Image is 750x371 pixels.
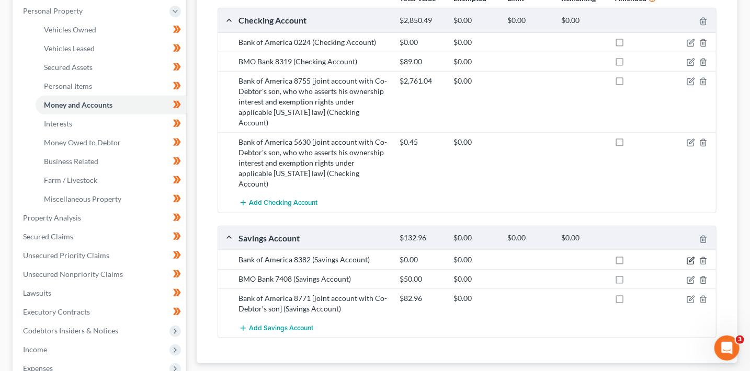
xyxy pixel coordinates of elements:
[502,16,556,26] div: $0.00
[15,303,186,321] a: Executory Contracts
[448,37,502,48] div: $0.00
[736,335,744,344] span: 3
[448,274,502,284] div: $0.00
[234,293,395,314] div: Bank of America 8771 [joint account with Co-Debtor's son] (Savings Account)
[395,37,449,48] div: $0.00
[36,190,186,208] a: Miscellaneous Property
[448,16,502,26] div: $0.00
[23,232,73,241] span: Secured Claims
[36,58,186,77] a: Secured Assets
[395,16,449,26] div: $2,850.49
[15,265,186,284] a: Unsecured Nonpriority Claims
[36,171,186,190] a: Farm / Livestock
[249,324,314,332] span: Add Savings Account
[395,233,449,243] div: $132.96
[395,274,449,284] div: $50.00
[448,137,502,147] div: $0.00
[23,326,118,335] span: Codebtors Insiders & Notices
[23,251,109,260] span: Unsecured Priority Claims
[556,233,610,243] div: $0.00
[234,37,395,48] div: Bank of America 0224 (Checking Account)
[395,137,449,147] div: $0.45
[448,233,502,243] div: $0.00
[36,114,186,133] a: Interests
[36,77,186,96] a: Personal Items
[234,254,395,265] div: Bank of America 8382 (Savings Account)
[36,152,186,171] a: Business Related
[714,335,740,361] iframe: Intercom live chat
[448,254,502,265] div: $0.00
[395,56,449,67] div: $89.00
[15,227,186,246] a: Secured Claims
[395,293,449,304] div: $82.96
[23,270,123,279] span: Unsecured Nonpriority Claims
[395,76,449,86] div: $2,761.04
[239,318,314,338] button: Add Savings Account
[36,133,186,152] a: Money Owed to Debtor
[44,100,112,109] span: Money and Accounts
[44,25,96,34] span: Vehicles Owned
[23,345,47,354] span: Income
[249,199,318,207] span: Add Checking Account
[36,39,186,58] a: Vehicles Leased
[239,193,318,213] button: Add Checking Account
[36,20,186,39] a: Vehicles Owned
[234,56,395,67] div: BMO Bank 8319 (Checking Account)
[15,208,186,227] a: Property Analysis
[15,284,186,303] a: Lawsuits
[44,138,121,147] span: Money Owed to Debtor
[44,194,121,203] span: Miscellaneous Property
[23,307,90,316] span: Executory Contracts
[36,96,186,114] a: Money and Accounts
[502,233,556,243] div: $0.00
[234,274,395,284] div: BMO Bank 7408 (Savings Account)
[44,82,92,90] span: Personal Items
[23,6,83,15] span: Personal Property
[44,63,93,72] span: Secured Assets
[234,137,395,189] div: Bank of America 5630 [joint account with Co-Debtor's son, who who asserts his ownership interest ...
[234,76,395,128] div: Bank of America 8755 [joint account with Co-Debtor's son, who who asserts his ownership interest ...
[448,293,502,304] div: $0.00
[234,15,395,26] div: Checking Account
[23,213,81,222] span: Property Analysis
[15,246,186,265] a: Unsecured Priority Claims
[44,157,98,166] span: Business Related
[556,16,610,26] div: $0.00
[44,44,95,53] span: Vehicles Leased
[395,254,449,265] div: $0.00
[44,176,97,184] span: Farm / Livestock
[23,288,51,297] span: Lawsuits
[234,233,395,244] div: Savings Account
[448,76,502,86] div: $0.00
[448,56,502,67] div: $0.00
[44,119,72,128] span: Interests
